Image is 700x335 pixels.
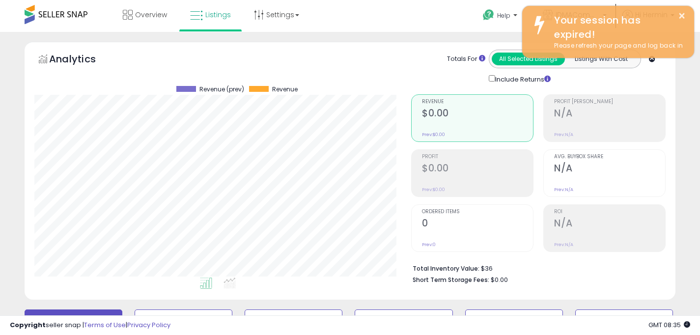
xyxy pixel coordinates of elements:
[422,108,533,121] h2: $0.00
[554,209,665,215] span: ROI
[447,55,485,64] div: Totals For
[554,242,573,248] small: Prev: N/A
[245,309,342,329] button: BB Drop in 7d
[422,163,533,176] h2: $0.00
[422,209,533,215] span: Ordered Items
[10,320,46,330] strong: Copyright
[84,320,126,330] a: Terms of Use
[554,218,665,231] h2: N/A
[135,309,232,329] button: Inventory Age
[135,10,167,20] span: Overview
[491,275,508,284] span: $0.00
[422,99,533,105] span: Revenue
[547,13,687,41] div: Your session has expired!
[25,309,122,329] button: Default
[205,10,231,20] span: Listings
[413,262,658,274] li: $36
[422,187,445,193] small: Prev: $0.00
[564,53,638,65] button: Listings With Cost
[575,309,673,329] button: Non Competitive
[554,132,573,138] small: Prev: N/A
[497,11,510,20] span: Help
[481,73,562,84] div: Include Returns
[492,53,565,65] button: All Selected Listings
[413,276,489,284] b: Short Term Storage Fees:
[127,320,170,330] a: Privacy Policy
[475,1,527,32] a: Help
[272,86,298,93] span: Revenue
[678,10,686,22] button: ×
[422,154,533,160] span: Profit
[554,99,665,105] span: Profit [PERSON_NAME]
[355,309,452,329] button: Needs to Reprice
[547,41,687,51] div: Please refresh your page and log back in
[554,154,665,160] span: Avg. Buybox Share
[413,264,479,273] b: Total Inventory Value:
[422,242,436,248] small: Prev: 0
[482,9,495,21] i: Get Help
[554,187,573,193] small: Prev: N/A
[422,132,445,138] small: Prev: $0.00
[554,163,665,176] h2: N/A
[10,321,170,330] div: seller snap | |
[49,52,115,68] h5: Analytics
[422,218,533,231] h2: 0
[648,320,690,330] span: 2025-08-11 08:35 GMT
[199,86,244,93] span: Revenue (prev)
[554,108,665,121] h2: N/A
[465,309,563,329] button: BB Price Below Min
